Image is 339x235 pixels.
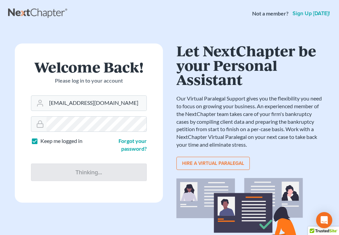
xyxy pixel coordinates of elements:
[291,11,331,16] a: Sign up [DATE]!
[46,96,146,111] input: Email Address
[40,137,82,145] label: Keep me logged in
[31,164,147,181] input: Thinking...
[31,60,147,74] h1: Welcome Back!
[118,138,147,152] a: Forgot your password?
[252,10,289,18] strong: Not a member?
[316,212,332,228] div: Open Intercom Messenger
[176,43,325,87] h1: Let NextChapter be your Personal Assistant
[31,77,147,85] p: Please log in to your account
[176,157,250,170] a: Hire a virtual paralegal
[176,95,325,149] p: Our Virtual Paralegal Support gives you the flexibility you need to focus on growing your busines...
